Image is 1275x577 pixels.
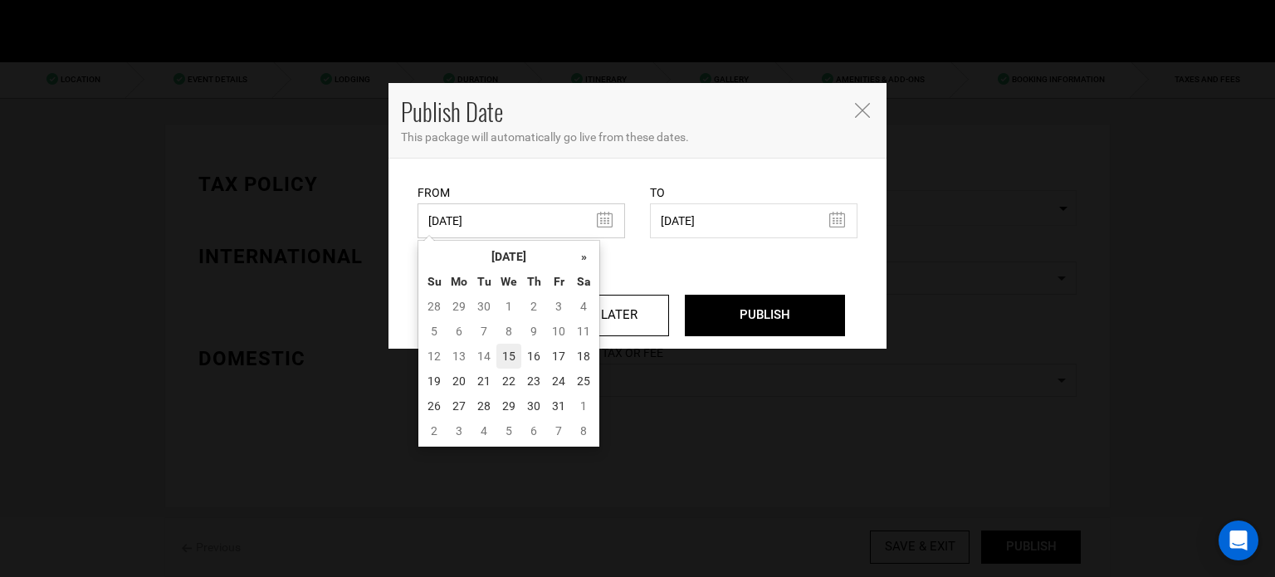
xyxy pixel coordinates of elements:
[546,269,571,294] th: Fr
[521,319,546,344] td: 9
[447,418,471,443] td: 3
[422,394,447,418] td: 26
[447,394,471,418] td: 27
[521,369,546,394] td: 23
[650,184,665,201] label: To
[571,319,596,344] td: 11
[546,319,571,344] td: 10
[1219,521,1258,560] div: Open Intercom Messenger
[496,344,521,369] td: 15
[422,344,447,369] td: 12
[521,294,546,319] td: 2
[496,394,521,418] td: 29
[496,269,521,294] th: We
[422,418,447,443] td: 2
[422,369,447,394] td: 19
[471,394,496,418] td: 28
[471,369,496,394] td: 21
[571,269,596,294] th: Sa
[418,203,625,238] input: Select From Date
[571,294,596,319] td: 4
[496,319,521,344] td: 8
[471,269,496,294] th: Tu
[571,394,596,418] td: 1
[447,369,471,394] td: 20
[546,369,571,394] td: 24
[546,344,571,369] td: 17
[422,319,447,344] td: 5
[447,294,471,319] td: 29
[521,418,546,443] td: 6
[521,394,546,418] td: 30
[422,294,447,319] td: 28
[447,344,471,369] td: 13
[571,244,596,269] th: »
[521,269,546,294] th: Th
[471,319,496,344] td: 7
[471,294,496,319] td: 30
[853,100,870,118] button: Close
[571,344,596,369] td: 18
[685,295,845,336] input: PUBLISH
[418,184,450,201] label: From
[496,369,521,394] td: 22
[422,269,447,294] th: Su
[546,418,571,443] td: 7
[401,129,874,145] p: This package will automatically go live from these dates.
[496,294,521,319] td: 1
[471,418,496,443] td: 4
[447,319,471,344] td: 6
[447,269,471,294] th: Mo
[496,418,521,443] td: 5
[471,344,496,369] td: 14
[401,95,841,129] h4: Publish Date
[447,244,571,269] th: [DATE]
[546,294,571,319] td: 3
[521,344,546,369] td: 16
[650,203,857,238] input: Select End Date
[546,394,571,418] td: 31
[571,418,596,443] td: 8
[571,369,596,394] td: 25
